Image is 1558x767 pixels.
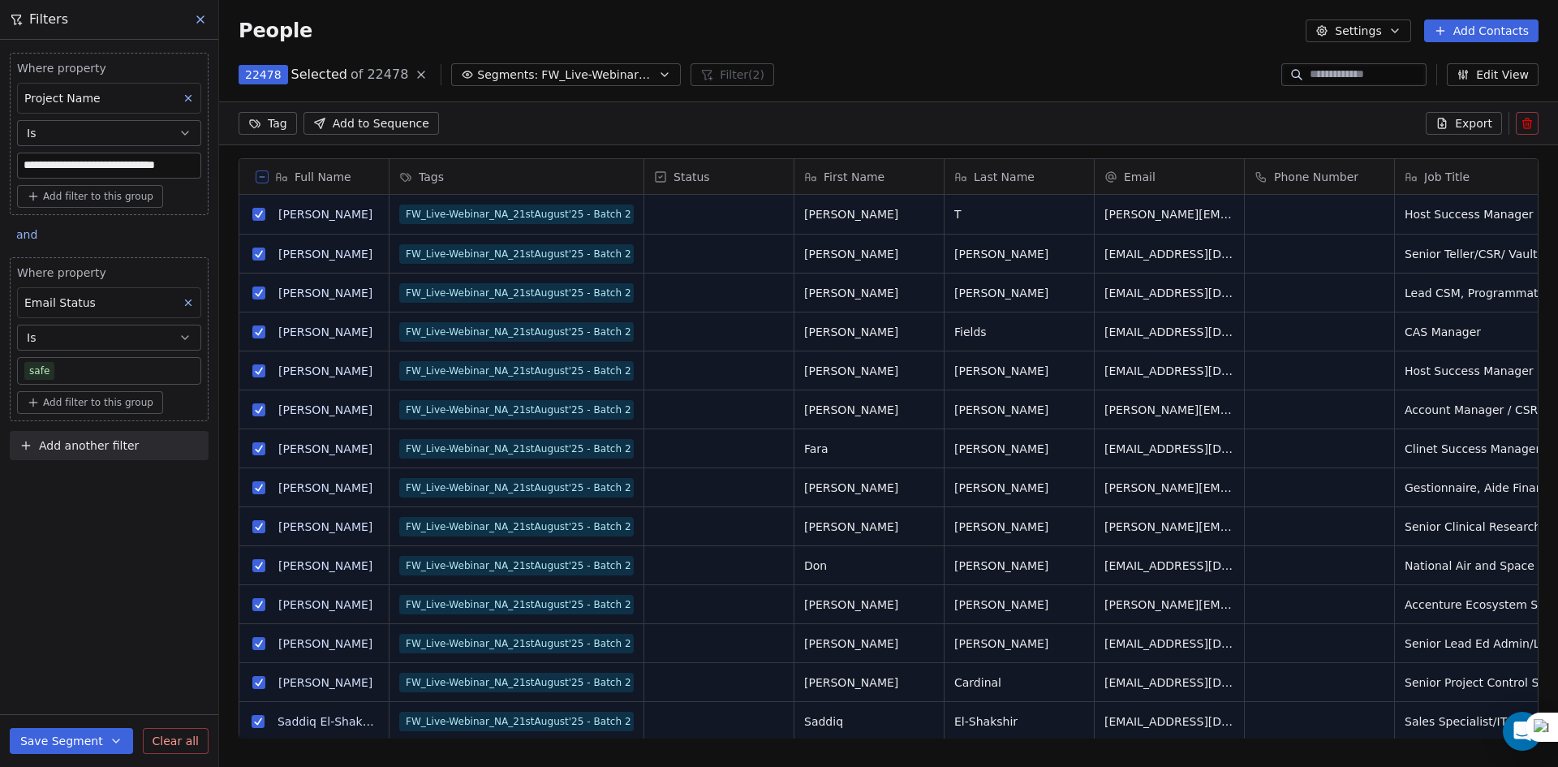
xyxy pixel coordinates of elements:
button: Export [1426,112,1502,135]
span: Email [1124,169,1156,185]
span: People [239,19,312,43]
div: Tags [389,159,643,194]
span: Tag [268,115,287,131]
a: [PERSON_NAME] [278,676,372,689]
span: First Name [824,169,884,185]
span: [PERSON_NAME][EMAIL_ADDRESS][PERSON_NAME][DOMAIN_NAME] [1104,206,1234,222]
span: Full Name [295,169,351,185]
span: [PERSON_NAME] [804,324,934,340]
span: [EMAIL_ADDRESS][DOMAIN_NAME] [1104,713,1234,730]
a: [PERSON_NAME] [278,520,372,533]
span: Don [804,558,934,574]
div: Full Name [239,159,389,194]
a: [PERSON_NAME] [278,637,372,650]
span: Fields [954,324,1084,340]
span: El-Shakshir [954,713,1084,730]
a: [PERSON_NAME] [278,442,372,455]
span: [PERSON_NAME] [954,636,1084,652]
span: [PERSON_NAME] [804,674,934,691]
button: Settings [1306,19,1410,42]
span: [PERSON_NAME] [954,519,1084,535]
span: FW_Live-Webinar_NA_21stAugust'25 - Batch 2 [399,205,634,224]
span: [PERSON_NAME] [804,402,934,418]
span: FW_Live-Webinar_NA_21stAugust'25 - Batch 2 [399,478,634,498]
span: [PERSON_NAME] [804,519,934,535]
span: [PERSON_NAME] [804,597,934,613]
span: [PERSON_NAME] [954,558,1084,574]
span: FW_Live-Webinar_NA_21stAugust'25 - Batch 2 [399,556,634,575]
span: of 22478 [351,65,408,84]
span: Cardinal [954,674,1084,691]
span: [PERSON_NAME] [954,285,1084,301]
span: [PERSON_NAME] [804,480,934,496]
span: Tags [419,169,444,185]
span: [PERSON_NAME] [804,363,934,379]
span: [PERSON_NAME] [804,285,934,301]
span: FW_Live-Webinar_NA_21stAugust'25 - Batch 2 [399,244,634,264]
div: First Name [794,159,944,194]
span: Segments: [477,67,538,84]
span: Fara [804,441,934,457]
span: [PERSON_NAME] [804,246,934,262]
span: [PERSON_NAME] [954,246,1084,262]
span: FW_Live-Webinar_NA_21stAugust'25 [541,67,655,84]
span: Selected [291,65,347,84]
span: 22478 [245,67,282,83]
span: Saddiq [804,713,934,730]
a: Saddiq El-Shakshir [278,715,384,728]
span: [PERSON_NAME] [954,597,1084,613]
span: [PERSON_NAME] [954,480,1084,496]
span: [PERSON_NAME][EMAIL_ADDRESS][PERSON_NAME][DOMAIN_NAME] [1104,480,1234,496]
span: [EMAIL_ADDRESS][DOMAIN_NAME] [1104,674,1234,691]
button: 22478 [239,65,288,84]
span: [EMAIL_ADDRESS][DOMAIN_NAME] [1104,285,1234,301]
div: Last Name [945,159,1094,194]
span: Status [674,169,710,185]
span: FW_Live-Webinar_NA_21stAugust'25 - Batch 2 [399,400,634,420]
a: [PERSON_NAME] [278,248,372,261]
span: [PERSON_NAME][EMAIL_ADDRESS][PERSON_NAME][DOMAIN_NAME] [1104,597,1234,613]
span: [EMAIL_ADDRESS][DOMAIN_NAME] [1104,324,1234,340]
span: FW_Live-Webinar_NA_21stAugust'25 - Batch 2 [399,712,634,731]
a: [PERSON_NAME] [278,364,372,377]
a: [PERSON_NAME] [278,325,372,338]
span: [PERSON_NAME] [954,441,1084,457]
span: T [954,206,1084,222]
span: FW_Live-Webinar_NA_21stAugust'25 - Batch 2 [399,517,634,536]
span: FW_Live-Webinar_NA_21stAugust'25 - Batch 2 [399,595,634,614]
div: Open Intercom Messenger [1503,712,1542,751]
span: FW_Live-Webinar_NA_21stAugust'25 - Batch 2 [399,673,634,692]
span: FW_Live-Webinar_NA_21stAugust'25 - Batch 2 [399,283,634,303]
a: [PERSON_NAME] [278,208,372,221]
button: Add Contacts [1424,19,1539,42]
a: [PERSON_NAME] [278,559,372,572]
span: Export [1455,115,1492,131]
button: Edit View [1447,63,1539,86]
a: [PERSON_NAME] [278,481,372,494]
span: [EMAIL_ADDRESS][DOMAIN_NAME] [1104,558,1234,574]
span: [PERSON_NAME] [954,363,1084,379]
span: FW_Live-Webinar_NA_21stAugust'25 - Batch 2 [399,634,634,653]
div: Status [644,159,794,194]
span: Add to Sequence [333,115,429,131]
span: [PERSON_NAME][EMAIL_ADDRESS][PERSON_NAME][DOMAIN_NAME] [1104,519,1234,535]
span: [PERSON_NAME] [954,402,1084,418]
span: [EMAIL_ADDRESS][DOMAIN_NAME] [1104,363,1234,379]
span: FW_Live-Webinar_NA_21stAugust'25 - Batch 2 [399,439,634,459]
span: FW_Live-Webinar_NA_21stAugust'25 - Batch 2 [399,361,634,381]
span: Phone Number [1274,169,1358,185]
a: [PERSON_NAME] [278,403,372,416]
span: [EMAIL_ADDRESS][DOMAIN_NAME] [1104,636,1234,652]
div: grid [239,195,389,739]
span: Last Name [974,169,1035,185]
button: Add to Sequence [303,112,439,135]
div: Email [1095,159,1244,194]
div: Phone Number [1245,159,1394,194]
button: Filter(2) [691,63,774,86]
a: [PERSON_NAME] [278,598,372,611]
a: [PERSON_NAME] [278,287,372,299]
span: Job Title [1424,169,1470,185]
span: [PERSON_NAME] [804,206,934,222]
span: [PERSON_NAME][EMAIL_ADDRESS][PERSON_NAME][DOMAIN_NAME] [1104,402,1234,418]
span: [EMAIL_ADDRESS][DOMAIN_NAME] [1104,441,1234,457]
